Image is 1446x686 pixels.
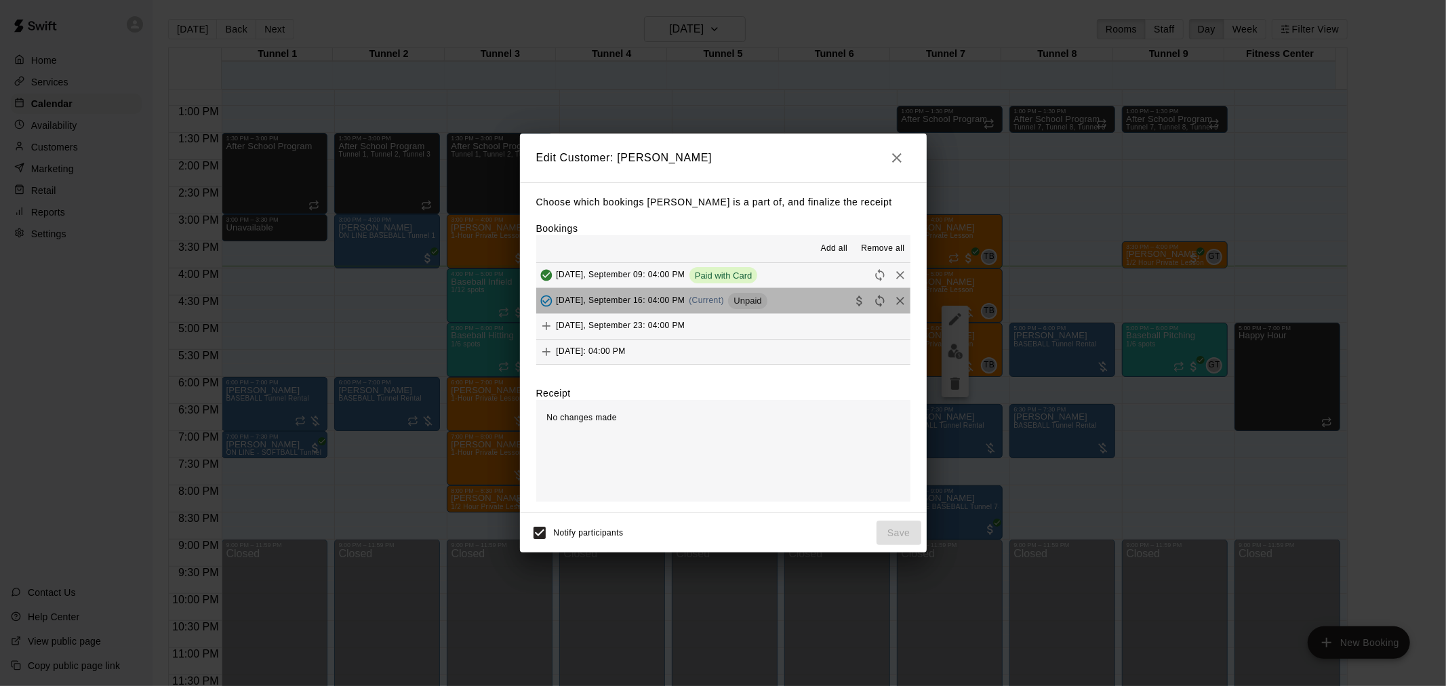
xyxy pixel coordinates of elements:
[536,386,571,400] label: Receipt
[856,238,910,260] button: Remove all
[536,346,557,357] span: Add
[554,528,624,538] span: Notify participants
[536,223,578,234] label: Bookings
[536,321,557,331] span: Add
[728,296,767,306] span: Unpaid
[520,134,927,182] h2: Edit Customer: [PERSON_NAME]
[870,295,890,305] span: Reschedule
[557,270,685,280] span: [DATE], September 09: 04:00 PM
[861,242,904,256] span: Remove all
[821,242,848,256] span: Add all
[536,194,910,211] p: Choose which bookings [PERSON_NAME] is a part of, and finalize the receipt
[890,295,910,305] span: Remove
[536,291,557,311] button: Added - Collect Payment
[557,347,626,357] span: [DATE]: 04:00 PM
[536,340,910,365] button: Add[DATE]: 04:00 PM
[547,413,617,422] span: No changes made
[536,314,910,339] button: Add[DATE], September 23: 04:00 PM
[557,296,685,305] span: [DATE], September 16: 04:00 PM
[536,265,557,285] button: Added & Paid
[689,296,724,305] span: (Current)
[890,270,910,280] span: Remove
[557,321,685,331] span: [DATE], September 23: 04:00 PM
[689,270,758,281] span: Paid with Card
[870,270,890,280] span: Reschedule
[849,295,870,305] span: Collect payment
[536,288,910,313] button: Added - Collect Payment[DATE], September 16: 04:00 PM(Current)UnpaidCollect paymentRescheduleRemove
[536,263,910,288] button: Added & Paid[DATE], September 09: 04:00 PMPaid with CardRescheduleRemove
[812,238,856,260] button: Add all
